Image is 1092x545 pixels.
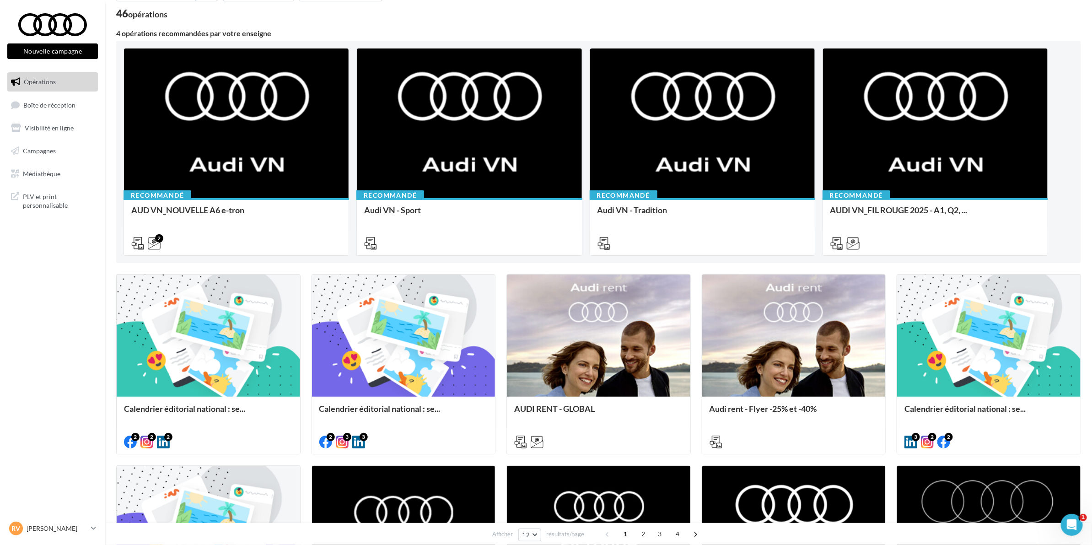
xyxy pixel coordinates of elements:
a: PLV et print personnalisable [5,187,100,214]
a: Campagnes [5,141,100,161]
iframe: Intercom live chat [1061,514,1083,536]
div: 3 [360,433,368,441]
span: 4 [670,527,685,541]
span: Boîte de réception [23,101,75,108]
div: Recommandé [124,190,191,200]
span: Afficher [493,530,513,539]
span: Audi rent - Flyer -25% et -40% [710,404,817,414]
span: Calendrier éditorial national : se... [319,404,441,414]
span: 2 [636,527,651,541]
span: Audi VN - Tradition [597,205,667,215]
span: résultats/page [546,530,584,539]
div: 3 [912,433,920,441]
a: Médiathèque [5,164,100,183]
span: 3 [652,527,667,541]
div: Recommandé [356,190,424,200]
a: RV [PERSON_NAME] [7,520,98,537]
div: 2 [148,433,156,441]
div: opérations [128,10,167,18]
span: PLV et print personnalisable [23,190,94,210]
span: Calendrier éditorial national : se... [904,404,1026,414]
a: Opérations [5,72,100,92]
span: Campagnes [23,147,56,155]
p: [PERSON_NAME] [27,524,87,533]
div: Recommandé [590,190,657,200]
span: Médiathèque [23,169,60,177]
div: Recommandé [823,190,890,200]
span: Visibilité en ligne [25,124,74,132]
span: 1 [1080,514,1087,521]
span: 12 [522,531,530,539]
div: 2 [164,433,172,441]
div: 2 [155,234,163,243]
span: Audi VN - Sport [364,205,421,215]
button: 12 [518,529,542,541]
span: AUDI VN_FIL ROUGE 2025 - A1, Q2, ... [830,205,968,215]
div: 2 [928,433,936,441]
a: Boîte de réception [5,95,100,115]
div: 2 [327,433,335,441]
a: Visibilité en ligne [5,119,100,138]
div: 4 opérations recommandées par votre enseigne [116,30,1081,37]
div: 2 [131,433,140,441]
div: 2 [945,433,953,441]
span: 1 [618,527,633,541]
button: Nouvelle campagne [7,43,98,59]
div: 3 [343,433,351,441]
span: AUDI RENT - GLOBAL [514,404,595,414]
span: Opérations [24,78,56,86]
span: RV [12,524,21,533]
span: AUD VN_NOUVELLE A6 e-tron [131,205,244,215]
span: Calendrier éditorial national : se... [124,404,245,414]
div: 46 [116,9,167,19]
